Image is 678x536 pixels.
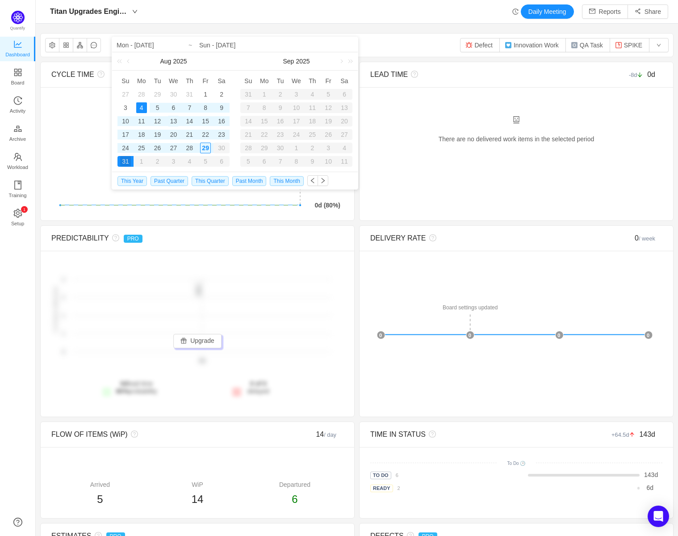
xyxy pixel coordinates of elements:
[51,233,271,244] div: PREDICTABILITY
[272,141,289,155] td: September 30, 2025
[320,129,336,140] div: 26
[134,114,150,128] td: August 11, 2025
[150,114,166,128] td: August 12, 2025
[289,77,305,85] span: We
[256,141,272,155] td: September 29, 2025
[166,74,182,88] th: Wed
[120,143,131,153] div: 24
[116,388,157,395] span: probability
[565,38,610,52] button: QA Task
[336,128,352,141] td: September 27, 2025
[426,430,436,438] i: icon: question-circle
[11,215,24,232] span: Setup
[240,77,256,85] span: Su
[166,114,182,128] td: August 13, 2025
[117,128,134,141] td: August 17, 2025
[87,38,101,52] button: icon: message
[289,156,305,167] div: 8
[240,116,256,127] div: 14
[150,128,166,141] td: August 19, 2025
[213,88,230,101] td: August 2, 2025
[13,96,22,105] i: icon: history
[240,74,256,88] th: Sun
[370,116,662,153] div: There are no delivered work items in the selected period
[240,143,256,153] div: 28
[336,114,352,128] td: September 20, 2025
[181,77,197,85] span: Th
[213,156,230,167] div: 6
[166,128,182,141] td: August 20, 2025
[168,116,179,127] div: 13
[320,89,336,100] div: 5
[272,77,289,85] span: Tu
[216,116,227,127] div: 16
[197,74,213,88] th: Fri
[9,130,26,148] span: Archive
[304,116,320,127] div: 18
[240,88,256,101] td: August 31, 2025
[256,77,272,85] span: Mo
[150,74,166,88] th: Tue
[521,4,574,19] button: Daily Meeting
[23,206,25,213] p: 1
[197,101,213,114] td: August 8, 2025
[295,52,310,70] a: 2025
[152,116,163,127] div: 12
[166,141,182,155] td: August 27, 2025
[166,155,182,168] td: September 3, 2025
[115,52,127,70] a: Last year (Control + left)
[289,116,305,127] div: 17
[629,72,647,78] small: -8d
[213,128,230,141] td: August 23, 2025
[336,101,352,114] td: September 13, 2025
[51,429,271,440] div: FLOW OF ITEMS (WiP)
[181,74,197,88] th: Thu
[13,152,22,161] i: icon: team
[505,42,512,49] img: 11609
[270,176,303,186] span: This Month
[117,101,134,114] td: August 3, 2025
[272,74,289,88] th: Tue
[184,102,195,113] div: 7
[117,114,134,128] td: August 10, 2025
[240,156,256,167] div: 5
[256,102,272,113] div: 8
[213,77,230,85] span: Sa
[117,155,134,168] td: August 31, 2025
[336,102,352,113] div: 13
[197,156,213,167] div: 5
[272,101,289,114] td: September 9, 2025
[582,4,628,19] button: icon: mailReports
[499,38,566,52] button: Innovation Work
[628,4,668,19] button: icon: share-altShare
[13,125,22,143] a: Archive
[337,52,345,70] a: Next month (PageDown)
[240,141,256,155] td: September 28, 2025
[109,234,119,241] i: icon: question-circle
[256,129,272,140] div: 22
[11,74,25,92] span: Board
[336,77,352,85] span: Sa
[240,155,256,168] td: October 5, 2025
[184,116,195,127] div: 14
[250,380,267,387] strong: 0 of 0
[240,102,256,113] div: 7
[134,77,150,85] span: Mo
[320,101,336,114] td: September 12, 2025
[272,88,289,101] td: September 2, 2025
[289,129,305,140] div: 24
[648,506,669,527] div: Open Intercom Messenger
[150,155,166,168] td: September 2, 2025
[304,89,320,100] div: 4
[200,102,211,113] div: 8
[213,114,230,128] td: August 16, 2025
[272,89,289,100] div: 2
[441,302,499,313] div: Board settings updated
[172,52,188,70] a: 2025
[635,234,655,242] span: 0
[304,114,320,128] td: September 18, 2025
[571,42,578,49] img: 11600
[124,235,142,243] span: PRO
[247,380,269,395] span: delayed
[184,89,195,100] div: 31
